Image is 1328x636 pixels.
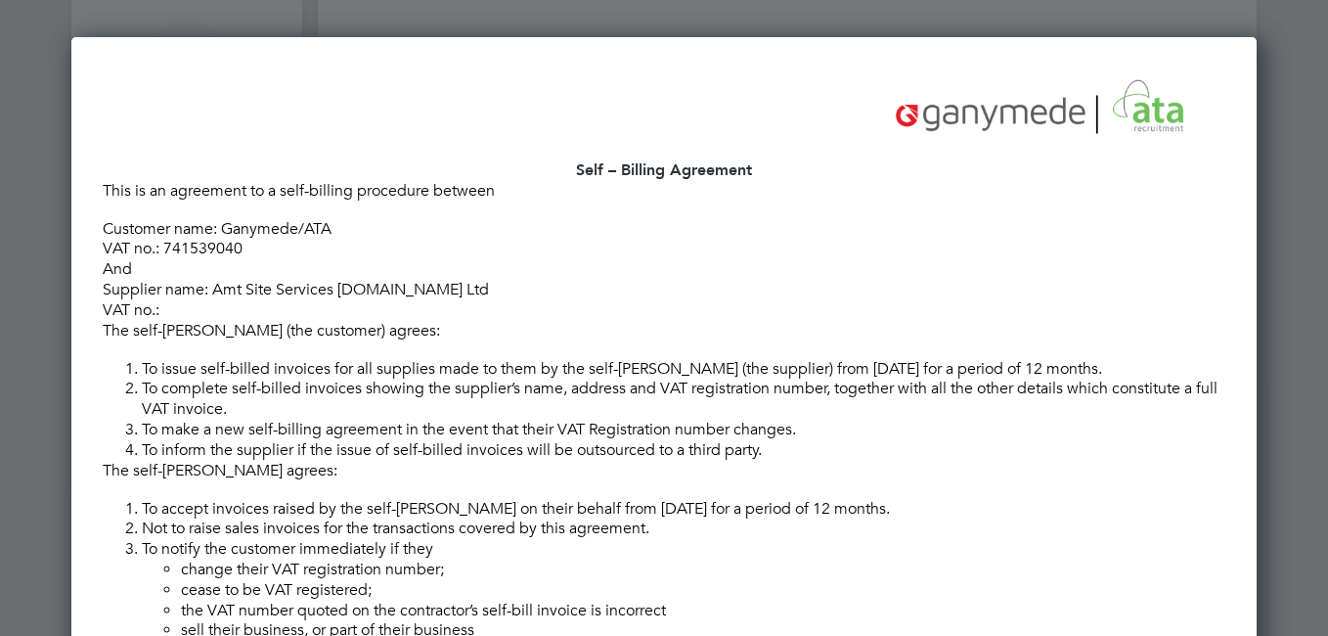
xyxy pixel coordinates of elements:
[103,259,1225,280] p: And
[103,321,1225,341] p: The self-[PERSON_NAME] (the customer) agrees:
[576,160,752,179] strong: Self – Billing Agreement
[181,601,1225,621] li: the VAT number quoted on the contractor’s self-bill invoice is incorrect
[142,440,1225,461] li: To inform the supplier if the issue of self-billed invoices will be outsourced to a third party.
[103,300,1225,321] p: VAT no.:
[142,499,1225,520] li: To accept invoices raised by the self-[PERSON_NAME] on their behalf from [DATE] for a period of 1...
[103,461,1225,481] p: The self-[PERSON_NAME] agrees:
[142,420,1225,440] li: To make a new self-billing agreement in the event that their VAT Registration number changes.
[142,379,1225,420] li: To complete self-billed invoices showing the supplier’s name, address and VAT registration number...
[181,560,1225,580] li: change their VAT registration number;
[142,359,1225,380] li: To issue self-billed invoices for all supplies made to them by the self-[PERSON_NAME] (the suppli...
[883,74,1225,145] img: ganymedesolutions-logo-remittance.png
[103,181,1225,202] p: This is an agreement to a self-billing procedure between
[103,280,1225,300] p: Supplier name: Amt Site Services [DOMAIN_NAME] Ltd
[103,239,1225,259] p: VAT no.: 741539040
[181,580,1225,601] li: cease to be VAT registered;
[103,219,1225,240] p: Customer name: Ganymede/ATA
[142,519,1225,539] li: Not to raise sales invoices for the transactions covered by this agreement.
